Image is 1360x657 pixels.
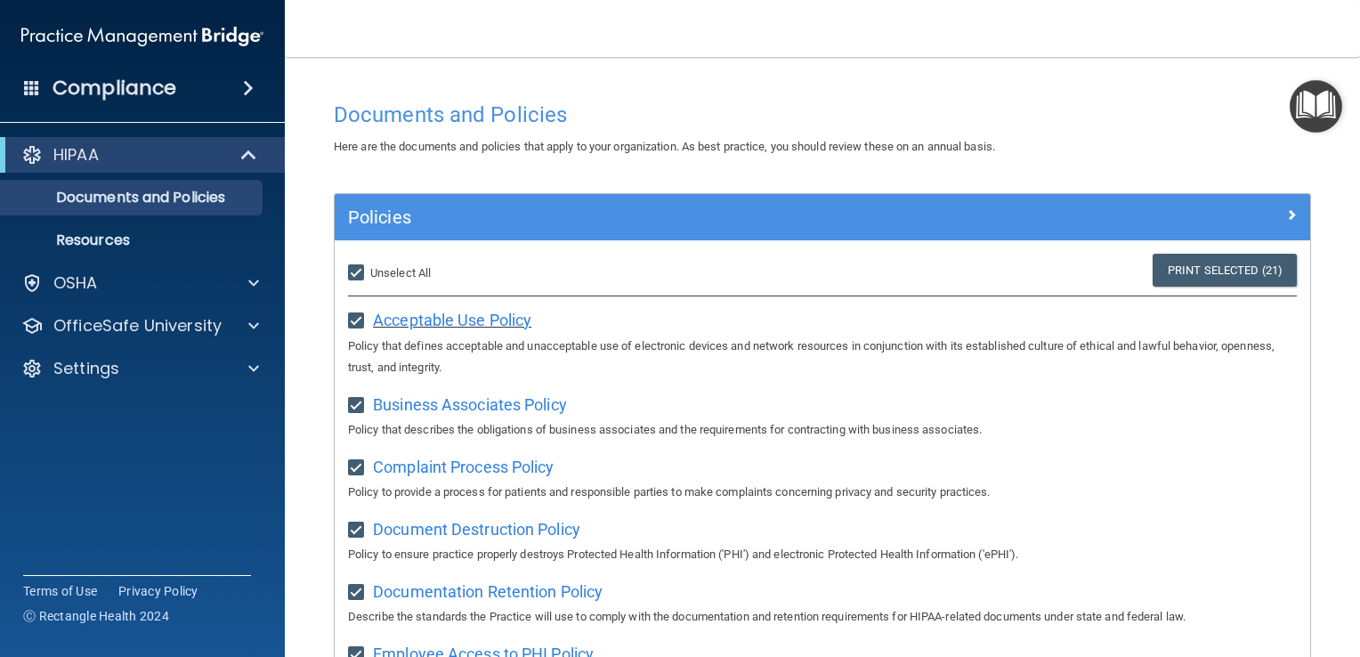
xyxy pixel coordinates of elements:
a: HIPAA [21,144,258,166]
a: Settings [21,358,259,379]
p: Policy that defines acceptable and unacceptable use of electronic devices and network resources i... [348,336,1297,378]
button: Open Resource Center [1290,80,1342,133]
span: Acceptable Use Policy [373,311,531,329]
p: Describe the standards the Practice will use to comply with the documentation and retention requi... [348,606,1297,628]
span: Business Associates Policy [373,395,567,414]
p: OfficeSafe University [53,315,222,337]
a: Print Selected (21) [1153,254,1297,287]
span: Ⓒ Rectangle Health 2024 [23,607,169,625]
p: Policy to ensure practice properly destroys Protected Health Information ('PHI') and electronic P... [348,544,1297,565]
p: Policy that describes the obligations of business associates and the requirements for contracting... [348,419,1297,441]
h4: Documents and Policies [334,103,1311,126]
p: HIPAA [53,144,99,166]
a: Privacy Policy [118,582,198,600]
h4: Compliance [53,76,176,101]
h5: Policies [348,207,1053,227]
a: Terms of Use [23,582,97,600]
p: Resources [12,231,255,249]
a: OSHA [21,272,259,294]
span: Document Destruction Policy [373,520,580,539]
span: Complaint Process Policy [373,458,554,476]
input: Unselect All [348,266,368,280]
a: OfficeSafe University [21,315,259,337]
span: Here are the documents and policies that apply to your organization. As best practice, you should... [334,140,995,153]
img: PMB logo [21,19,263,54]
p: OSHA [53,272,98,294]
span: Unselect All [370,266,431,280]
a: Policies [348,203,1297,231]
p: Documents and Policies [12,189,255,207]
span: Documentation Retention Policy [373,582,603,601]
p: Policy to provide a process for patients and responsible parties to make complaints concerning pr... [348,482,1297,503]
p: Settings [53,358,119,379]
